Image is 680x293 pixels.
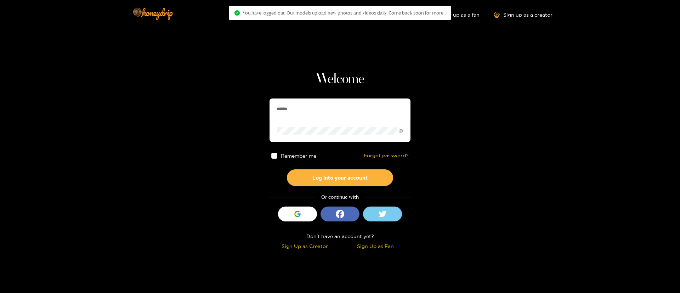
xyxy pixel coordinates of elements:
span: check-circle [234,10,240,16]
button: Log into your account [287,169,393,186]
div: Sign Up as Creator [271,242,338,250]
a: Sign up as a fan [431,12,480,18]
div: Don't have an account yet? [270,232,410,240]
span: You have logged out. Our models upload new photos and videos daily. Come back soon for more.. [243,10,446,16]
h1: Welcome [270,71,410,88]
div: Or continue with [270,193,410,201]
a: Sign up as a creator [494,12,552,18]
span: Remember me [281,153,316,158]
div: Sign Up as Fan [342,242,409,250]
a: Forgot password? [364,153,409,159]
span: eye-invisible [398,129,403,133]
